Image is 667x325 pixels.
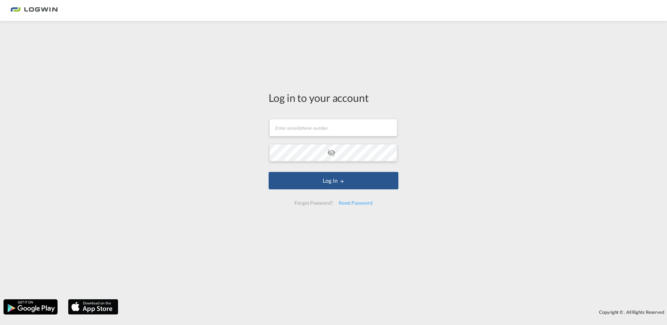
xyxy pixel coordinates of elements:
[10,3,58,18] img: 2761ae10d95411efa20a1f5e0282d2d7.png
[67,298,119,315] img: apple.png
[336,197,375,209] div: Reset Password
[269,172,398,189] button: LOGIN
[3,298,58,315] img: google.png
[327,149,336,157] md-icon: icon-eye-off
[269,90,398,105] div: Log in to your account
[269,119,397,136] input: Enter email/phone number
[292,197,336,209] div: Forgot Password?
[122,306,667,318] div: Copyright © . All Rights Reserved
